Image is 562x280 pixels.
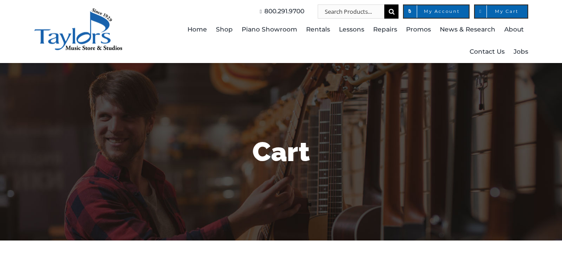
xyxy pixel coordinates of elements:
h1: Cart [21,133,541,170]
a: Rentals [306,19,330,41]
span: Rentals [306,23,330,37]
a: About [504,19,524,41]
a: taylors-music-store-west-chester [34,7,123,16]
span: 800.291.9700 [264,4,304,19]
span: Shop [216,23,233,37]
a: Promos [406,19,431,41]
a: My Account [403,4,470,19]
span: My Account [413,9,460,14]
a: Contact Us [470,41,505,63]
a: Jobs [514,41,528,63]
span: Home [187,23,207,37]
span: Jobs [514,45,528,59]
a: Shop [216,19,233,41]
span: Promos [406,23,431,37]
nav: Top Right [162,4,528,19]
nav: Main Menu [162,19,528,63]
span: News & Research [440,23,495,37]
span: Piano Showroom [242,23,297,37]
a: Lessons [339,19,364,41]
a: 800.291.9700 [254,4,304,19]
input: Search [384,4,399,19]
span: Contact Us [470,45,505,59]
span: Repairs [373,23,397,37]
a: Piano Showroom [242,19,297,41]
a: Home [187,19,207,41]
a: News & Research [440,19,495,41]
a: My Cart [474,4,528,19]
span: Lessons [339,23,364,37]
span: My Cart [484,9,518,14]
input: Search Products... [318,4,384,19]
span: About [504,23,524,37]
a: Repairs [373,19,397,41]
